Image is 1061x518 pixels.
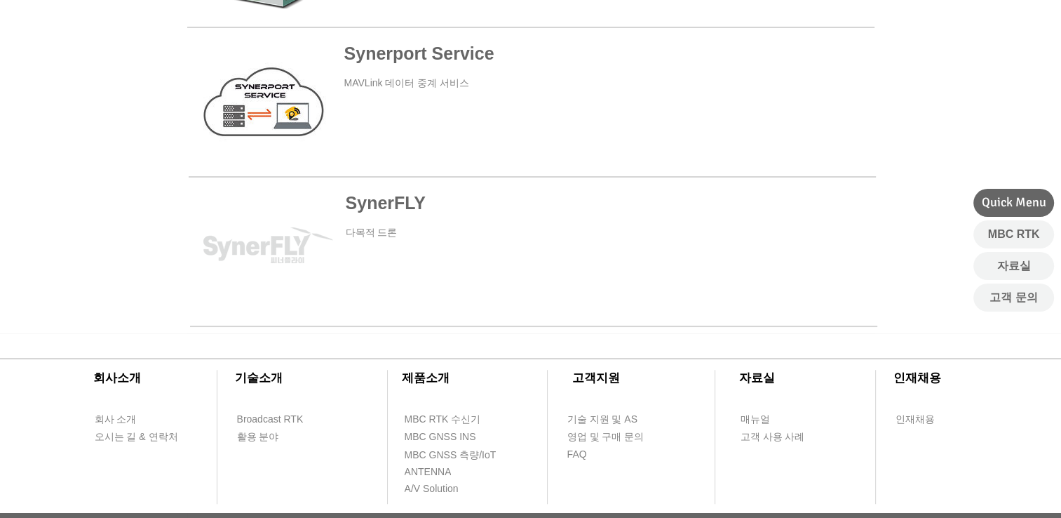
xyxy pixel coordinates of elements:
[237,413,304,427] span: Broadcast RTK
[740,428,820,446] a: 고객 사용 사례
[567,446,647,463] a: FAQ
[896,413,935,427] span: 인재채용
[404,480,485,498] a: A/V Solution
[237,430,279,444] span: 활용 분야
[93,371,141,385] span: ​회사소개
[973,284,1054,312] a: 고객 문의
[405,482,459,496] span: A/V Solution
[895,411,961,428] a: 인재채용
[567,411,672,428] a: 기술 지원 및 AS
[405,449,496,463] span: MBC GNSS 측량/IoT
[405,430,476,444] span: MBC GNSS INS
[235,371,283,385] span: ​기술소개
[405,465,452,479] span: ANTENNA
[973,189,1054,217] div: Quick Menu
[893,371,941,385] span: ​인재채용
[900,458,1061,518] iframe: Wix Chat
[236,411,317,428] a: Broadcast RTK
[997,258,1031,274] span: 자료실
[567,428,647,446] a: 영업 및 구매 문의
[236,428,317,446] a: 활용 분야
[95,430,178,444] span: 오시는 길 & 연락처
[740,411,820,428] a: 매뉴얼
[973,220,1054,248] a: MBC RTK
[739,371,775,385] span: ​자료실
[973,252,1054,280] a: 자료실
[404,463,485,481] a: ANTENNA
[405,413,481,427] span: MBC RTK 수신기
[989,290,1037,305] span: 고객 문의
[572,371,620,385] span: ​고객지원
[94,411,175,428] a: 회사 소개
[567,430,644,444] span: 영업 및 구매 문의
[95,413,137,427] span: 회사 소개
[567,448,587,462] span: FAQ
[741,413,770,427] span: 매뉴얼
[567,413,637,427] span: 기술 지원 및 AS
[404,428,492,446] a: MBC GNSS INS
[982,194,1046,211] span: Quick Menu
[404,446,527,464] a: MBC GNSS 측량/IoT
[402,371,450,385] span: ​제품소개
[988,227,1040,242] span: MBC RTK
[404,411,509,428] a: MBC RTK 수신기
[94,428,189,446] a: 오시는 길 & 연락처
[741,430,805,444] span: 고객 사용 사례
